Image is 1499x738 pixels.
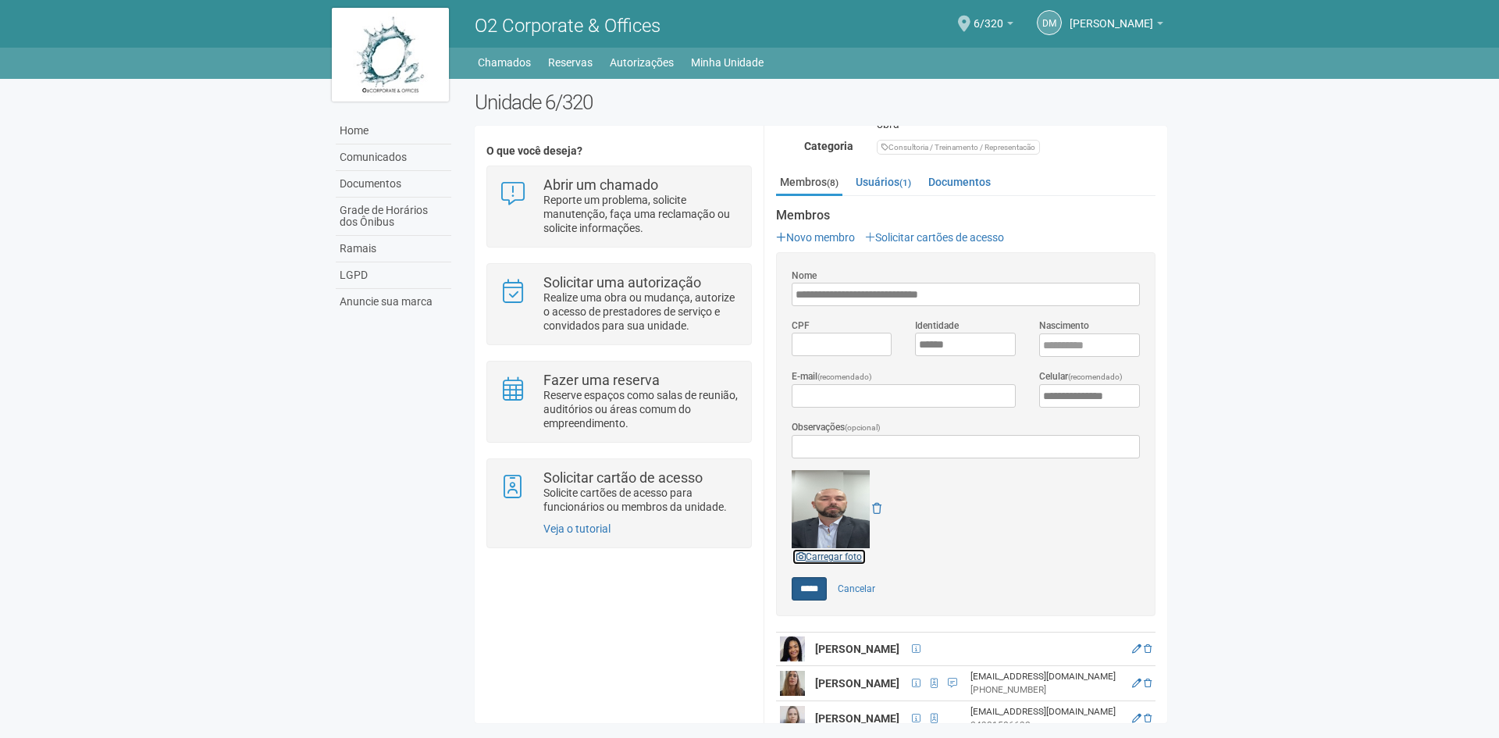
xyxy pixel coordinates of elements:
[543,486,739,514] p: Solicite cartões de acesso para funcionários ou membros da unidade.
[543,193,739,235] p: Reporte um problema, solicite manutenção, faça uma reclamação ou solicite informações.
[336,118,451,144] a: Home
[478,52,531,73] a: Chamados
[1144,713,1152,724] a: Excluir membro
[865,231,1004,244] a: Solicitar cartões de acesso
[543,469,703,486] strong: Solicitar cartão de acesso
[499,471,739,514] a: Solicitar cartão de acesso Solicite cartões de acesso para funcionários ou membros da unidade.
[970,718,1123,732] div: 24981506692
[1132,713,1141,724] a: Editar membro
[970,670,1123,683] div: [EMAIL_ADDRESS][DOMAIN_NAME]
[336,236,451,262] a: Ramais
[543,291,739,333] p: Realize uma obra ou mudança, autorize o acesso de prestadores de serviço e convidados para sua un...
[543,176,658,193] strong: Abrir um chamado
[780,706,805,731] img: user.png
[815,643,899,655] strong: [PERSON_NAME]
[548,52,593,73] a: Reservas
[792,319,810,333] label: CPF
[1070,2,1153,30] span: Daniela Monteiro Teixeira Mendes
[970,683,1123,697] div: [PHONE_NUMBER]
[827,177,839,188] small: (8)
[776,231,855,244] a: Novo membro
[792,269,817,283] label: Nome
[780,636,805,661] img: user.png
[1132,644,1141,654] a: Editar membro
[829,577,884,601] a: Cancelar
[543,372,660,388] strong: Fazer uma reserva
[1070,20,1163,32] a: [PERSON_NAME]
[543,388,739,430] p: Reserve espaços como salas de reunião, auditórios ou áreas comum do empreendimento.
[899,177,911,188] small: (1)
[1068,373,1123,381] span: (recomendado)
[691,52,764,73] a: Minha Unidade
[1039,369,1123,384] label: Celular
[852,170,915,194] a: Usuários(1)
[970,705,1123,718] div: [EMAIL_ADDRESS][DOMAIN_NAME]
[336,198,451,236] a: Grade de Horários dos Ônibus
[610,52,674,73] a: Autorizações
[543,274,701,291] strong: Solicitar uma autorização
[336,171,451,198] a: Documentos
[974,2,1003,30] span: 6/320
[776,170,842,196] a: Membros(8)
[804,140,853,152] strong: Categoria
[499,276,739,333] a: Solicitar uma autorização Realize uma obra ou mudança, autorize o acesso de prestadores de serviç...
[336,289,451,315] a: Anuncie sua marca
[486,145,751,157] h4: O que você deseja?
[499,373,739,430] a: Fazer uma reserva Reserve espaços como salas de reunião, auditórios ou áreas comum do empreendime...
[1037,10,1062,35] a: DM
[543,522,611,535] a: Veja o tutorial
[845,423,881,432] span: (opcional)
[475,15,660,37] span: O2 Corporate & Offices
[792,548,867,565] a: Carregar foto
[336,262,451,289] a: LGPD
[1144,644,1152,654] a: Excluir membro
[776,209,1155,223] strong: Membros
[815,712,899,725] strong: [PERSON_NAME]
[1039,319,1089,333] label: Nascimento
[877,140,1040,155] div: Consultoria / Treinamento / Representacão
[792,470,870,548] img: GetFile
[924,170,995,194] a: Documentos
[1132,678,1141,689] a: Editar membro
[974,20,1013,32] a: 6/320
[792,369,872,384] label: E-mail
[336,144,451,171] a: Comunicados
[815,677,899,690] strong: [PERSON_NAME]
[792,420,881,435] label: Observações
[475,91,1167,114] h2: Unidade 6/320
[780,671,805,696] img: user.png
[1144,678,1152,689] a: Excluir membro
[817,373,872,381] span: (recomendado)
[332,8,449,102] img: logo.jpg
[915,319,959,333] label: Identidade
[872,502,881,515] a: Remover
[499,178,739,235] a: Abrir um chamado Reporte um problema, solicite manutenção, faça uma reclamação ou solicite inform...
